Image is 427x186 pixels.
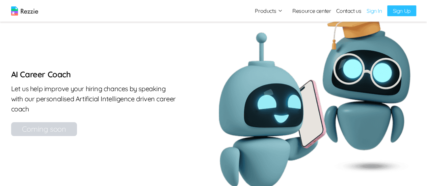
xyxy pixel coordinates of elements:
a: Sign In [367,7,382,15]
button: Products [255,7,283,15]
a: Contact us [336,7,361,15]
a: Resource center [292,7,331,15]
div: Coming soon [11,122,77,136]
p: Let us help improve your hiring chances by speaking with our personalised Artificial Intelligence... [11,84,177,114]
h6: AI Career Coach [11,69,177,80]
a: Sign Up [387,5,416,16]
img: logo [11,6,38,16]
